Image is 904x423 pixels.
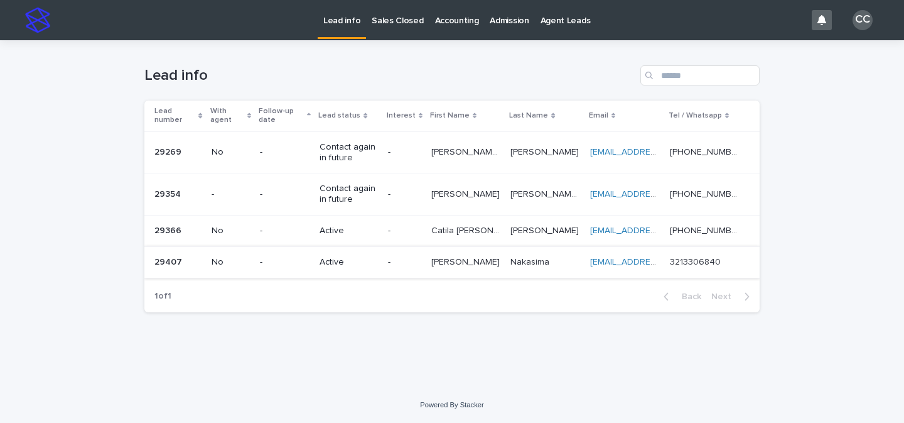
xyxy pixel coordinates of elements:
p: Interest [387,109,416,123]
p: [PERSON_NAME] [431,255,502,268]
p: Oliveira da Silva [510,187,582,200]
p: Active [320,257,377,268]
p: Contact again in future [320,184,377,205]
p: - [260,257,310,268]
p: No [212,257,250,268]
h1: Lead info [144,67,635,85]
p: [PERSON_NAME] [510,223,581,236]
p: [PERSON_NAME] [431,187,502,200]
p: Email [589,109,608,123]
p: 29354 [154,187,183,200]
p: [PERSON_NAME] [510,145,581,158]
p: [PERSON_NAME] [PERSON_NAME] [431,145,503,158]
p: - [260,226,310,236]
p: - [388,189,421,200]
a: Powered By Stacker [420,401,483,409]
p: - [260,147,310,158]
p: 29269 [154,145,184,158]
p: - [388,147,421,158]
p: - [388,257,421,268]
p: First Name [430,109,470,123]
div: CC [853,10,873,30]
p: Catila maria Lopes de souza Maurício da [431,223,503,236]
p: Lead status [318,109,360,123]
tr: 2940729407 No-Active-[PERSON_NAME][PERSON_NAME] NakasimaNakasima [EMAIL_ADDRESS][DOMAIN_NAME] 321... [144,246,760,278]
span: Next [711,292,739,301]
p: +5565999836445 [670,145,742,158]
p: No [212,226,250,236]
button: Next [706,291,760,302]
a: [EMAIL_ADDRESS][DOMAIN_NAME] [590,226,732,235]
p: - [260,189,310,200]
p: 29407 [154,255,185,268]
p: 3213306840 [670,255,723,268]
p: Contact again in future [320,142,377,163]
tr: 2936629366 No-Active-Catila [PERSON_NAME] de [PERSON_NAME] daCatila [PERSON_NAME] de [PERSON_NAME... [144,215,760,246]
p: - [212,189,250,200]
img: stacker-logo-s-only.png [25,8,50,33]
p: With agent [210,104,244,128]
p: Tel / Whatsapp [669,109,722,123]
p: - [388,226,421,236]
p: Last Name [509,109,548,123]
span: Back [674,292,701,301]
a: [EMAIL_ADDRESS][DOMAIN_NAME] [590,148,732,157]
button: Back [654,291,706,302]
p: +5533999750300 [670,223,742,236]
p: Active [320,226,377,236]
tr: 2935429354 --Contact again in future-[PERSON_NAME][PERSON_NAME] [PERSON_NAME] [PERSON_NAME][PERSO... [144,173,760,216]
a: [EMAIL_ADDRESS][DOMAIN_NAME] [590,190,732,199]
tr: 2926929269 No-Contact again in future-[PERSON_NAME] [PERSON_NAME][PERSON_NAME] [PERSON_NAME] [PER... [144,131,760,173]
a: [EMAIL_ADDRESS][DOMAIN_NAME] [590,258,732,266]
input: Search [640,65,760,85]
p: Lead number [154,104,195,128]
p: Follow-up date [259,104,304,128]
p: 1 of 1 [144,281,181,312]
p: Nakasima [510,255,552,268]
p: 29366 [154,223,184,236]
p: [PHONE_NUMBER] [670,187,742,200]
p: No [212,147,250,158]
